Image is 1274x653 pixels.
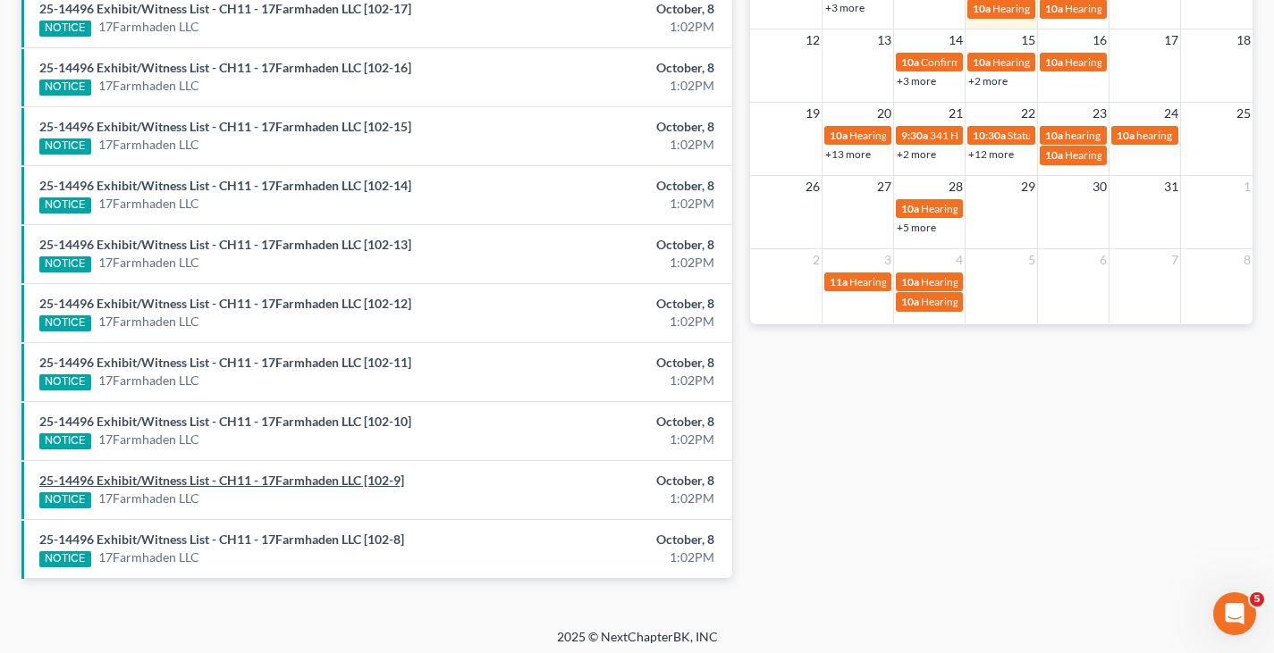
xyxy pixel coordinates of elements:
[502,354,714,372] div: October, 8
[98,431,199,448] a: 17Farmhaden LLC
[1235,29,1253,51] span: 18
[1242,249,1253,271] span: 8
[1065,2,1204,15] span: Hearing for [PERSON_NAME]
[502,59,714,77] div: October, 8
[39,1,411,16] a: 25-14496 Exhibit/Witness List - CH11 - 17Farmhaden LLC [102-17]
[1026,249,1037,271] span: 5
[502,431,714,448] div: 1:02PM
[502,490,714,507] div: 1:02PM
[1065,55,1118,69] span: Hearing for
[947,103,965,124] span: 21
[1045,2,1063,15] span: 10a
[39,433,91,449] div: NOTICE
[804,176,822,197] span: 26
[502,236,714,254] div: October, 8
[992,55,1046,69] span: Hearing for
[502,177,714,195] div: October, 8
[825,1,865,14] a: +3 more
[830,129,848,142] span: 10a
[921,202,1155,215] span: Hearing for [PERSON_NAME] & [PERSON_NAME]
[502,254,714,272] div: 1:02PM
[39,60,411,75] a: 25-14496 Exhibit/Witness List - CH11 - 17Farmhaden LLC [102-16]
[882,249,893,271] span: 3
[811,249,822,271] span: 2
[39,119,411,134] a: 25-14496 Exhibit/Witness List - CH11 - 17Farmhaden LLC [102-15]
[39,551,91,567] div: NOTICE
[39,80,91,96] div: NOTICE
[39,414,411,429] a: 25-14496 Exhibit/Witness List - CH11 - 17Farmhaden LLC [102-10]
[973,129,1006,142] span: 10:30a
[947,29,965,51] span: 14
[1045,129,1063,142] span: 10a
[1250,592,1264,607] span: 5
[1162,103,1180,124] span: 24
[897,74,936,88] a: +3 more
[39,374,91,390] div: NOTICE
[968,147,1014,161] a: +12 more
[849,275,989,289] span: Hearing for [PERSON_NAME]
[921,295,1060,308] span: Hearing for [PERSON_NAME]
[1045,148,1063,162] span: 10a
[973,2,991,15] span: 10a
[502,372,714,389] div: 1:02PM
[39,138,91,155] div: NOTICE
[875,176,893,197] span: 27
[502,472,714,490] div: October, 8
[1235,103,1253,124] span: 25
[897,147,936,161] a: +2 more
[98,548,199,566] a: 17Farmhaden LLC
[1045,55,1063,69] span: 10a
[39,473,404,488] a: 25-14496 Exhibit/Witness List - CH11 - 17Farmhaden LLC [102-9]
[39,492,91,508] div: NOTICE
[804,103,822,124] span: 19
[992,2,1046,15] span: Hearing for
[849,129,1084,142] span: Hearing for [PERSON_NAME] & [PERSON_NAME]
[921,55,1124,69] span: Confirmation hearing for [PERSON_NAME]
[39,315,91,331] div: NOTICE
[502,195,714,213] div: 1:02PM
[1169,249,1180,271] span: 7
[39,237,411,252] a: 25-14496 Exhibit/Witness List - CH11 - 17Farmhaden LLC [102-13]
[968,74,1008,88] a: +2 more
[1091,103,1109,124] span: 23
[39,296,411,311] a: 25-14496 Exhibit/Witness List - CH11 - 17Farmhaden LLC [102-12]
[98,195,199,213] a: 17Farmhaden LLC
[901,202,919,215] span: 10a
[1162,29,1180,51] span: 17
[1091,29,1109,51] span: 16
[502,295,714,313] div: October, 8
[98,77,199,95] a: 17Farmhaden LLC
[1091,176,1109,197] span: 30
[897,221,936,234] a: +5 more
[502,77,714,95] div: 1:02PM
[973,55,991,69] span: 10a
[98,136,199,154] a: 17Farmhaden LLC
[502,548,714,566] div: 1:02PM
[502,118,714,136] div: October, 8
[502,18,714,36] div: 1:02PM
[875,103,893,124] span: 20
[947,176,965,197] span: 28
[930,129,1090,142] span: 341 Hearing for [PERSON_NAME]
[901,129,928,142] span: 9:30a
[98,18,199,36] a: 17Farmhaden LLC
[502,313,714,331] div: 1:02PM
[1019,103,1037,124] span: 22
[1019,176,1037,197] span: 29
[1213,592,1256,635] iframe: Intercom live chat
[875,29,893,51] span: 13
[1117,129,1135,142] span: 10a
[39,178,411,193] a: 25-14496 Exhibit/Witness List - CH11 - 17Farmhaden LLC [102-14]
[830,275,848,289] span: 11a
[1098,249,1109,271] span: 6
[98,313,199,331] a: 17Farmhaden LLC
[98,372,199,389] a: 17Farmhaden LLC
[39,355,411,370] a: 25-14496 Exhibit/Witness List - CH11 - 17Farmhaden LLC [102-11]
[39,197,91,213] div: NOTICE
[98,490,199,507] a: 17Farmhaden LLC
[502,413,714,431] div: October, 8
[825,147,871,161] a: +13 more
[1162,176,1180,197] span: 31
[1242,176,1253,197] span: 1
[39,256,91,272] div: NOTICE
